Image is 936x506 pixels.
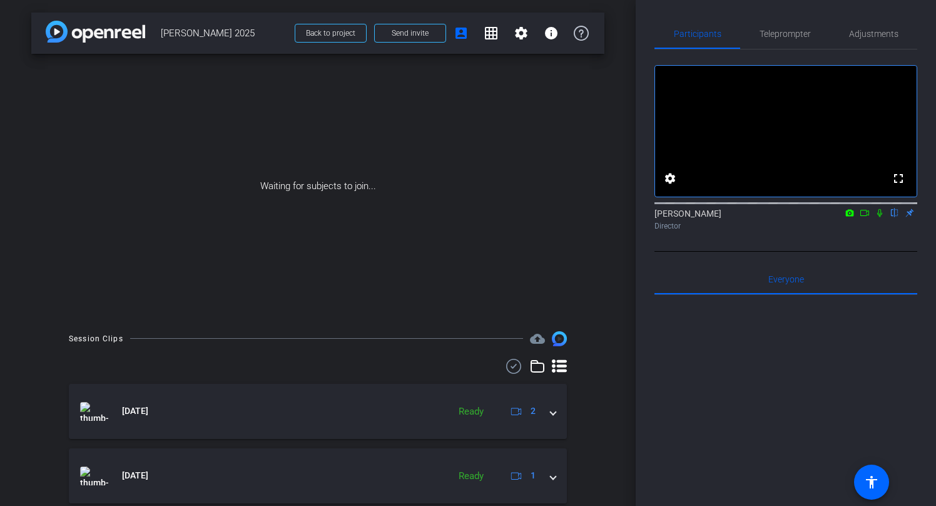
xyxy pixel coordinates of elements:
[552,331,567,346] img: Session clips
[531,469,536,482] span: 1
[514,26,529,41] mat-icon: settings
[760,29,811,38] span: Teleprompter
[69,333,123,345] div: Session Clips
[69,384,567,439] mat-expansion-panel-header: thumb-nail[DATE]Ready2
[306,29,355,38] span: Back to project
[80,467,108,485] img: thumb-nail
[392,28,429,38] span: Send invite
[864,475,879,490] mat-icon: accessibility
[531,405,536,418] span: 2
[530,331,545,346] mat-icon: cloud_upload
[849,29,898,38] span: Adjustments
[768,275,804,284] span: Everyone
[295,24,367,43] button: Back to project
[31,54,604,319] div: Waiting for subjects to join...
[454,26,469,41] mat-icon: account_box
[122,469,148,482] span: [DATE]
[654,220,917,232] div: Director
[374,24,446,43] button: Send invite
[530,331,545,346] span: Destinations for your clips
[122,405,148,418] span: [DATE]
[69,448,567,503] mat-expansion-panel-header: thumb-nail[DATE]Ready1
[887,207,902,218] mat-icon: flip
[80,402,108,421] img: thumb-nail
[891,171,906,186] mat-icon: fullscreen
[663,171,678,186] mat-icon: settings
[544,26,559,41] mat-icon: info
[484,26,499,41] mat-icon: grid_on
[674,29,721,38] span: Participants
[452,469,490,483] div: Ready
[46,21,145,43] img: app-logo
[161,21,287,46] span: [PERSON_NAME] 2025
[452,405,490,419] div: Ready
[654,207,917,232] div: [PERSON_NAME]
